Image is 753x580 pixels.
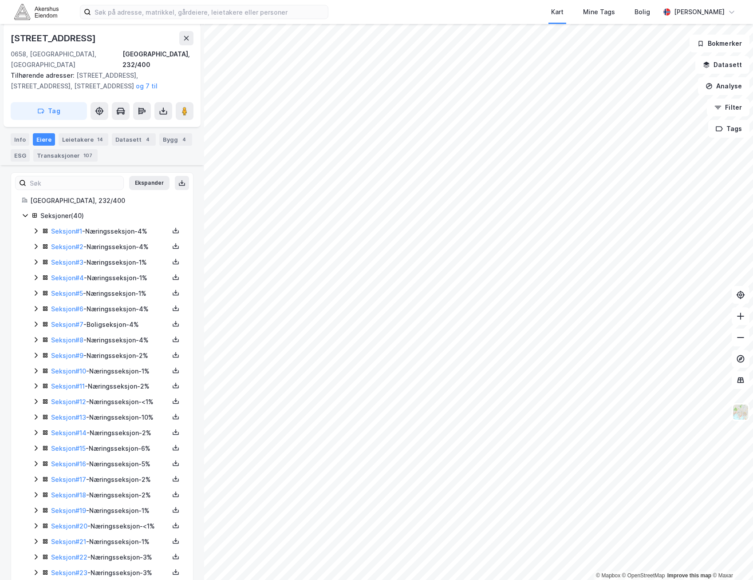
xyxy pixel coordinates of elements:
div: ESG [11,149,30,162]
a: Seksjon#18 [51,491,86,499]
a: Seksjon#11 [51,382,85,390]
div: Bolig [635,7,650,17]
a: OpenStreetMap [622,572,665,579]
div: Seksjoner ( 40 ) [40,211,182,221]
div: - Næringsseksjon - 2% [51,428,169,438]
a: Improve this map [667,572,711,579]
a: Seksjon#9 [51,352,83,359]
a: Seksjon#20 [51,522,87,530]
button: Analyse [698,77,749,95]
iframe: Chat Widget [709,537,753,580]
div: - Næringsseksjon - 10% [51,412,169,423]
div: - Næringsseksjon - 2% [51,350,169,361]
div: [GEOGRAPHIC_DATA], 232/400 [30,195,182,206]
input: Søk [26,176,123,190]
div: [STREET_ADDRESS] [11,31,98,45]
img: akershus-eiendom-logo.9091f326c980b4bce74ccdd9f866810c.svg [14,4,59,20]
div: - Næringsseksjon - 1% [51,505,169,516]
span: Tilhørende adresser: [11,72,76,79]
div: - Næringsseksjon - 3% [51,568,169,578]
div: Mine Tags [583,7,615,17]
div: Eiere [33,133,55,146]
div: Bygg [159,133,192,146]
button: Filter [707,99,749,116]
a: Seksjon#7 [51,321,83,328]
button: Tag [11,102,87,120]
div: 107 [82,151,94,160]
input: Søk på adresse, matrikkel, gårdeiere, leietakere eller personer [91,5,328,19]
a: Seksjon#23 [51,569,87,576]
div: - Næringsseksjon - <1% [51,397,169,407]
div: - Næringsseksjon - 4% [51,242,169,252]
div: - Næringsseksjon - 2% [51,381,169,392]
a: Seksjon#8 [51,336,83,344]
a: Seksjon#1 [51,227,82,235]
a: Seksjon#10 [51,367,86,375]
div: Info [11,133,29,146]
a: Seksjon#6 [51,305,83,313]
a: Seksjon#22 [51,553,87,561]
div: - Næringsseksjon - 2% [51,474,169,485]
img: Z [732,404,749,421]
button: Ekspander [129,176,170,190]
a: Seksjon#12 [51,398,86,405]
a: Seksjon#5 [51,290,83,297]
div: Leietakere [59,133,108,146]
div: 4 [180,135,189,144]
a: Mapbox [596,572,620,579]
a: Seksjon#17 [51,476,86,483]
div: Transaksjoner [33,149,98,162]
a: Seksjon#19 [51,507,86,514]
a: Seksjon#14 [51,429,87,437]
div: - Næringsseksjon - 1% [51,366,169,377]
button: Bokmerker [690,35,749,52]
button: Tags [708,120,749,138]
div: [PERSON_NAME] [674,7,725,17]
a: Seksjon#16 [51,460,86,468]
div: - Næringsseksjon - 1% [51,536,169,547]
div: 4 [143,135,152,144]
div: 0658, [GEOGRAPHIC_DATA], [GEOGRAPHIC_DATA] [11,49,122,70]
div: - Næringsseksjon - 4% [51,226,169,237]
a: Seksjon#21 [51,538,86,545]
div: [STREET_ADDRESS], [STREET_ADDRESS], [STREET_ADDRESS] [11,70,186,91]
div: - Næringsseksjon - 1% [51,257,169,268]
a: Seksjon#3 [51,258,83,266]
button: Datasett [695,56,749,74]
a: Seksjon#4 [51,274,84,282]
div: - Næringsseksjon - 6% [51,443,169,454]
div: 14 [95,135,105,144]
div: - Næringsseksjon - 3% [51,552,169,563]
a: Seksjon#15 [51,445,86,452]
div: - Næringsseksjon - 1% [51,288,169,299]
div: - Næringsseksjon - 4% [51,335,169,346]
a: Seksjon#13 [51,413,86,421]
div: Datasett [112,133,156,146]
div: [GEOGRAPHIC_DATA], 232/400 [122,49,193,70]
div: - Næringsseksjon - 1% [51,273,169,283]
div: - Næringsseksjon - <1% [51,521,169,532]
div: Kart [551,7,564,17]
div: Kontrollprogram for chat [709,537,753,580]
div: - Næringsseksjon - 4% [51,304,169,314]
div: - Næringsseksjon - 5% [51,459,169,469]
div: - Næringsseksjon - 2% [51,490,169,501]
div: - Boligseksjon - 4% [51,319,169,330]
a: Seksjon#2 [51,243,83,250]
